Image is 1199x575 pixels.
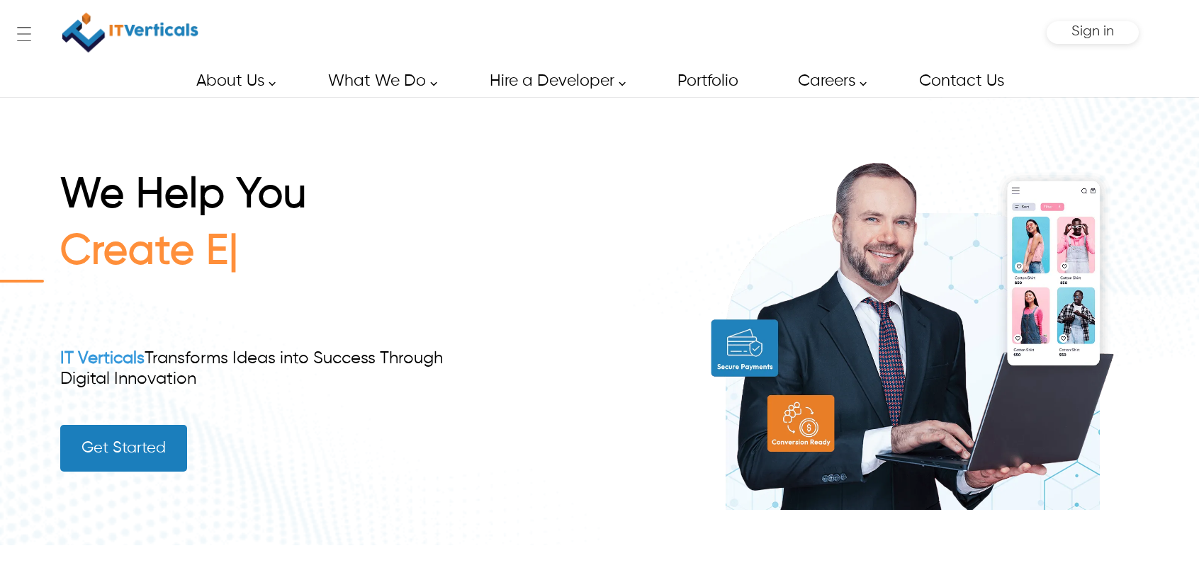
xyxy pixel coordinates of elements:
[60,232,229,273] span: Create E
[687,133,1139,510] img: build
[62,7,198,58] img: IT Verticals Inc
[661,65,753,97] a: Portfolio
[903,65,1019,97] a: Contact Us
[1071,24,1114,39] span: Sign in
[60,7,201,58] a: IT Verticals Inc
[60,348,492,389] div: Transforms Ideas into Success Through Digital Innovation
[60,425,187,472] a: Get Started
[782,65,874,97] a: Careers
[1071,28,1114,38] a: Sign in
[60,171,492,227] h1: We Help You
[180,65,283,97] a: About Us
[473,65,634,97] a: Hire a Developer
[312,65,445,97] a: What We Do
[60,350,145,367] a: IT Verticals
